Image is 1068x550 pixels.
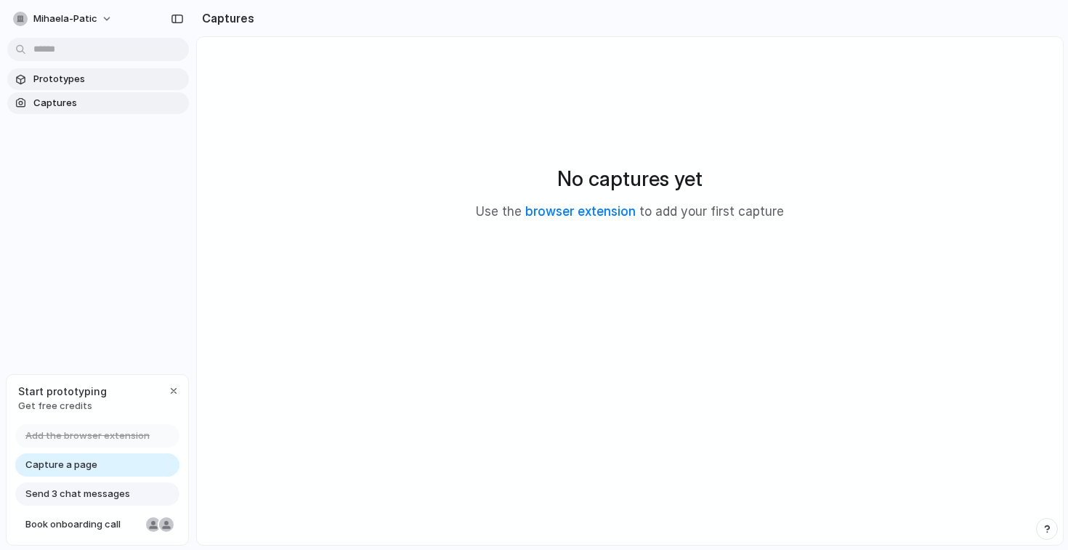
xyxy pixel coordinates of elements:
[18,384,107,399] span: Start prototyping
[25,429,150,443] span: Add the browser extension
[33,96,183,110] span: Captures
[525,204,636,219] a: browser extension
[196,9,254,27] h2: Captures
[25,487,130,501] span: Send 3 chat messages
[145,516,162,533] div: Nicole Kubica
[15,513,179,536] a: Book onboarding call
[7,68,189,90] a: Prototypes
[18,399,107,413] span: Get free credits
[7,92,189,114] a: Captures
[25,458,97,472] span: Capture a page
[33,12,97,26] span: mihaela-patic
[33,72,183,86] span: Prototypes
[557,163,703,194] h2: No captures yet
[158,516,175,533] div: Christian Iacullo
[7,7,120,31] button: mihaela-patic
[476,203,784,222] p: Use the to add your first capture
[25,517,140,532] span: Book onboarding call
